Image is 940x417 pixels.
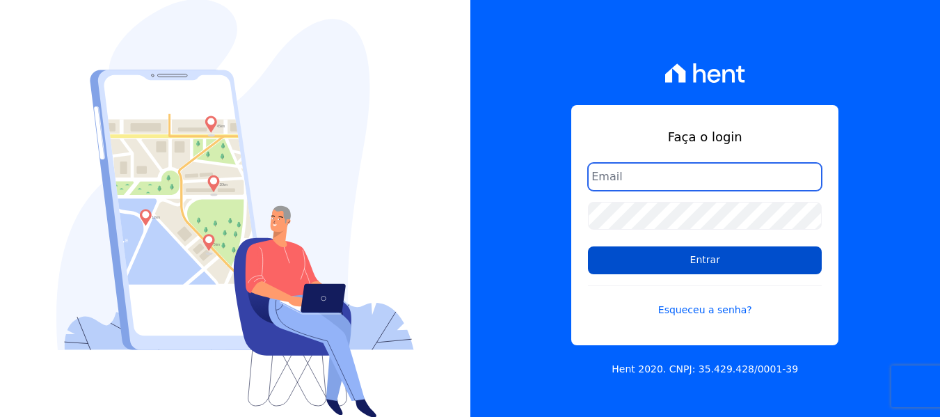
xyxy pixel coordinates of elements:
p: Hent 2020. CNPJ: 35.429.428/0001-39 [612,362,798,377]
input: Email [588,163,822,191]
h1: Faça o login [588,127,822,146]
a: Esqueceu a senha? [588,285,822,317]
input: Entrar [588,246,822,274]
